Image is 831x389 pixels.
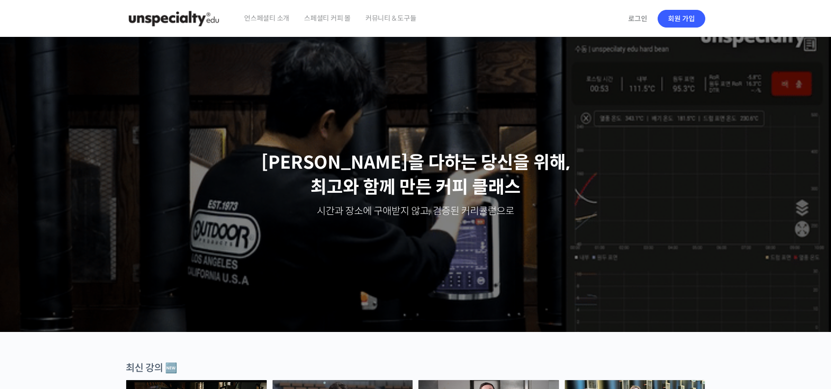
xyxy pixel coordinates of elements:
span: 대화 [90,323,102,330]
div: 최신 강의 🆕 [126,361,705,375]
span: 설정 [152,322,164,330]
span: 홈 [31,322,37,330]
a: 홈 [3,307,65,332]
a: 대화 [65,307,127,332]
p: 시간과 장소에 구애받지 않고, 검증된 커리큘럼으로 [10,205,821,218]
p: [PERSON_NAME]을 다하는 당신을 위해, 최고와 함께 만든 커피 클래스 [10,150,821,200]
a: 설정 [127,307,189,332]
a: 회원 가입 [658,10,705,28]
a: 로그인 [622,7,653,30]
